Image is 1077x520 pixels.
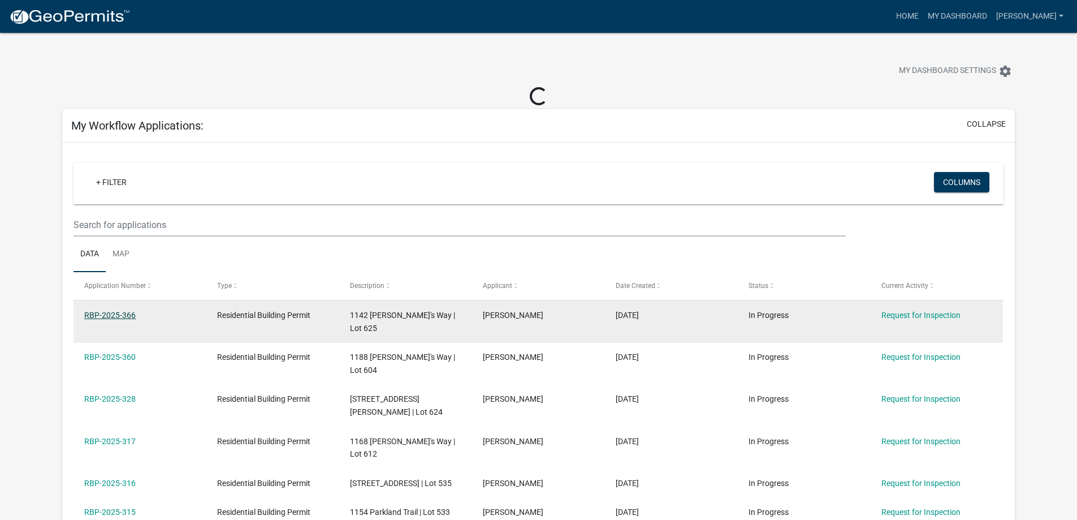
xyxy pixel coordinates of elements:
[483,353,543,362] span: Stacy
[472,272,605,299] datatable-header-cell: Applicant
[749,394,789,403] span: In Progress
[881,479,961,488] a: Request for Inspection
[350,353,455,375] span: 1188 Dustin's Way | Lot 604
[73,272,206,299] datatable-header-cell: Application Number
[737,272,870,299] datatable-header-cell: Status
[217,437,310,446] span: Residential Building Permit
[84,311,136,320] a: RBP-2025-366
[217,394,310,403] span: Residential Building Permit
[350,479,452,488] span: 1158 Parkland Trl. | Lot 535
[350,311,455,333] span: 1142 Dustin's Way | Lot 625
[749,282,768,290] span: Status
[749,353,789,362] span: In Progress
[616,311,639,320] span: 09/24/2025
[350,508,450,517] span: 1154 Parkland Trail | Lot 533
[616,282,655,290] span: Date Created
[616,508,639,517] span: 08/19/2025
[749,508,789,517] span: In Progress
[84,394,136,403] a: RBP-2025-328
[217,311,310,320] span: Residential Building Permit
[73,213,845,237] input: Search for applications
[84,353,136,362] a: RBP-2025-360
[749,479,789,488] span: In Progress
[616,394,639,403] span: 09/02/2025
[881,353,961,362] a: Request for Inspection
[749,437,789,446] span: In Progress
[84,508,136,517] a: RBP-2025-315
[483,311,543,320] span: Stacy
[998,65,1012,78] i: settings
[84,282,146,290] span: Application Number
[71,119,204,132] h5: My Workflow Applications:
[934,172,989,192] button: Columns
[899,65,996,78] span: My Dashboard Settings
[881,394,961,403] a: Request for Inspection
[881,282,928,290] span: Current Activity
[483,394,543,403] span: Stacy
[84,437,136,446] a: RBP-2025-317
[84,479,136,488] a: RBP-2025-316
[967,118,1006,130] button: collapse
[881,311,961,320] a: Request for Inspection
[923,6,992,27] a: My Dashboard
[350,282,384,290] span: Description
[483,508,543,517] span: Stacy
[892,6,923,27] a: Home
[217,353,310,362] span: Residential Building Permit
[992,6,1068,27] a: [PERSON_NAME]
[483,479,543,488] span: Stacy
[217,479,310,488] span: Residential Building Permit
[206,272,339,299] datatable-header-cell: Type
[881,508,961,517] a: Request for Inspection
[616,437,639,446] span: 08/19/2025
[350,394,443,416] span: 1144 Dustin's Way | Lot 624
[87,172,136,192] a: + Filter
[483,437,543,446] span: Stacy
[217,508,310,517] span: Residential Building Permit
[881,437,961,446] a: Request for Inspection
[870,272,1003,299] datatable-header-cell: Current Activity
[605,272,738,299] datatable-header-cell: Date Created
[350,437,455,459] span: 1168 Dustin's Way | Lot 612
[890,60,1021,82] button: My Dashboard Settingssettings
[73,237,106,273] a: Data
[106,237,136,273] a: Map
[749,311,789,320] span: In Progress
[217,282,232,290] span: Type
[339,272,472,299] datatable-header-cell: Description
[616,479,639,488] span: 08/19/2025
[483,282,512,290] span: Applicant
[616,353,639,362] span: 09/19/2025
